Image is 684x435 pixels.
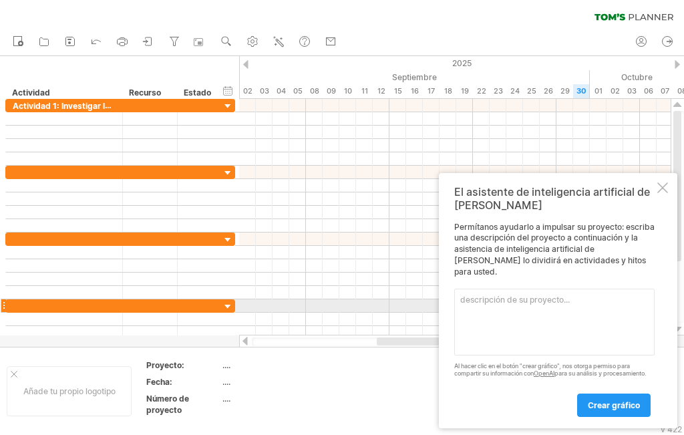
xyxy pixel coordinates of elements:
[444,86,452,96] font: 18
[146,360,184,370] font: Proyecto:
[490,84,506,98] div: Martes, 23 de septiembre de 2025
[222,394,230,404] font: ....
[523,84,540,98] div: Jueves, 25 de septiembre de 2025
[590,84,607,98] div: Miércoles, 1 de octubre de 2025
[12,88,50,98] font: Actividad
[23,386,116,396] font: Añade tu propio logotipo
[494,86,503,96] font: 23
[611,86,620,96] font: 02
[554,370,647,377] font: para su análisis y procesamiento.
[222,377,230,387] font: ....
[377,86,385,96] font: 12
[184,88,211,98] font: Estado
[544,86,553,96] font: 26
[594,86,603,96] font: 01
[306,84,323,98] div: Lunes, 8 de septiembre de 2025
[527,86,536,96] font: 25
[661,86,669,96] font: 07
[510,86,520,96] font: 24
[644,86,653,96] font: 06
[239,84,256,98] div: Martes, 2 de septiembre de 2025
[406,84,423,98] div: Martes, 16 de septiembre de 2025
[588,400,640,410] font: crear gráfico
[13,100,228,111] font: Actividad 1: Investigar la situación de la zona afectada.
[339,84,356,98] div: Miércoles, 10 de septiembre de 2025
[146,377,172,387] font: Fecha:
[256,84,273,98] div: Miércoles, 3 de septiembre de 2025
[461,86,469,96] font: 19
[576,86,586,96] font: 30
[627,86,637,96] font: 03
[661,424,682,434] font: v 422
[423,84,440,98] div: Miércoles, 17 de septiembre de 2025
[454,222,655,277] font: Permítanos ayudarlo a impulsar su proyecto: escriba una descripción del proyecto a continuación y...
[534,370,554,377] a: OpenAI
[146,394,189,415] font: Número de proyecto
[260,86,269,96] font: 03
[293,86,303,96] font: 05
[129,88,161,98] font: Recurso
[392,72,437,82] font: Septiembre
[273,84,289,98] div: Jueves, 4 de septiembre de 2025
[327,86,336,96] font: 09
[452,58,472,68] font: 2025
[373,84,389,98] div: Viernes, 12 de septiembre de 2025
[356,84,373,98] div: Jueves, 11 de septiembre de 2025
[243,86,252,96] font: 02
[477,86,486,96] font: 22
[473,84,490,98] div: Lunes, 22 de septiembre de 2025
[454,362,630,377] font: Al hacer clic en el botón "crear gráfico", nos otorga permiso para compartir su información con
[277,86,286,96] font: 04
[344,86,352,96] font: 10
[323,84,339,98] div: Martes, 9 de septiembre de 2025
[454,185,650,212] font: El asistente de inteligencia artificial de [PERSON_NAME]
[427,86,435,96] font: 17
[506,84,523,98] div: Miércoles, 24 de septiembre de 2025
[623,84,640,98] div: Viernes, 3 de octubre de 2025
[560,86,570,96] font: 29
[394,86,402,96] font: 15
[621,72,653,82] font: Octubre
[440,84,456,98] div: Jueves, 18 de septiembre de 2025
[556,84,573,98] div: Lunes, 29 de septiembre de 2025
[573,84,590,98] div: Martes, 30 de septiembre de 2025
[607,84,623,98] div: Jueves, 2 de octubre de 2025
[411,86,419,96] font: 16
[289,84,306,98] div: Viernes, 5 de septiembre de 2025
[389,84,406,98] div: Lunes, 15 de septiembre de 2025
[222,360,230,370] font: ....
[456,84,473,98] div: Viernes, 19 de septiembre de 2025
[640,84,657,98] div: Lunes, 6 de octubre de 2025
[540,84,556,98] div: Viernes, 26 de septiembre de 2025
[222,70,590,84] div: Septiembre de 2025
[577,394,651,417] a: crear gráfico
[310,86,319,96] font: 08
[657,84,673,98] div: Martes, 7 de octubre de 2025
[361,86,368,96] font: 11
